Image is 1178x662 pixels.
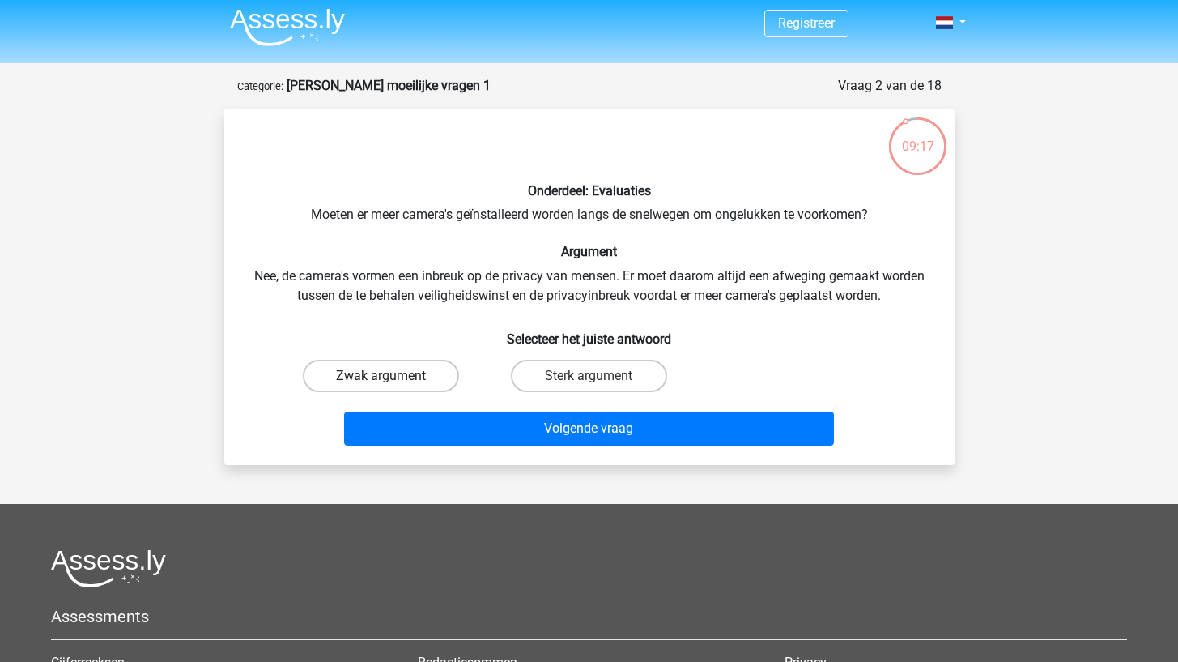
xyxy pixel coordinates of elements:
[303,360,459,392] label: Zwak argument
[51,549,166,587] img: Assessly logo
[778,15,835,31] a: Registreer
[237,80,283,92] small: Categorie:
[511,360,667,392] label: Sterk argument
[250,183,929,199] h6: Onderdeel: Evaluaties
[230,8,345,46] img: Assessly
[887,116,948,156] div: 09:17
[838,76,942,96] div: Vraag 2 van de 18
[287,78,491,93] strong: [PERSON_NAME] moeilijke vragen 1
[250,244,929,259] h6: Argument
[51,607,1127,626] h5: Assessments
[231,122,948,452] div: Moeten er meer camera's geïnstalleerd worden langs de snelwegen om ongelukken te voorkomen? Nee, ...
[250,318,929,347] h6: Selecteer het juiste antwoord
[344,412,834,446] button: Volgende vraag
